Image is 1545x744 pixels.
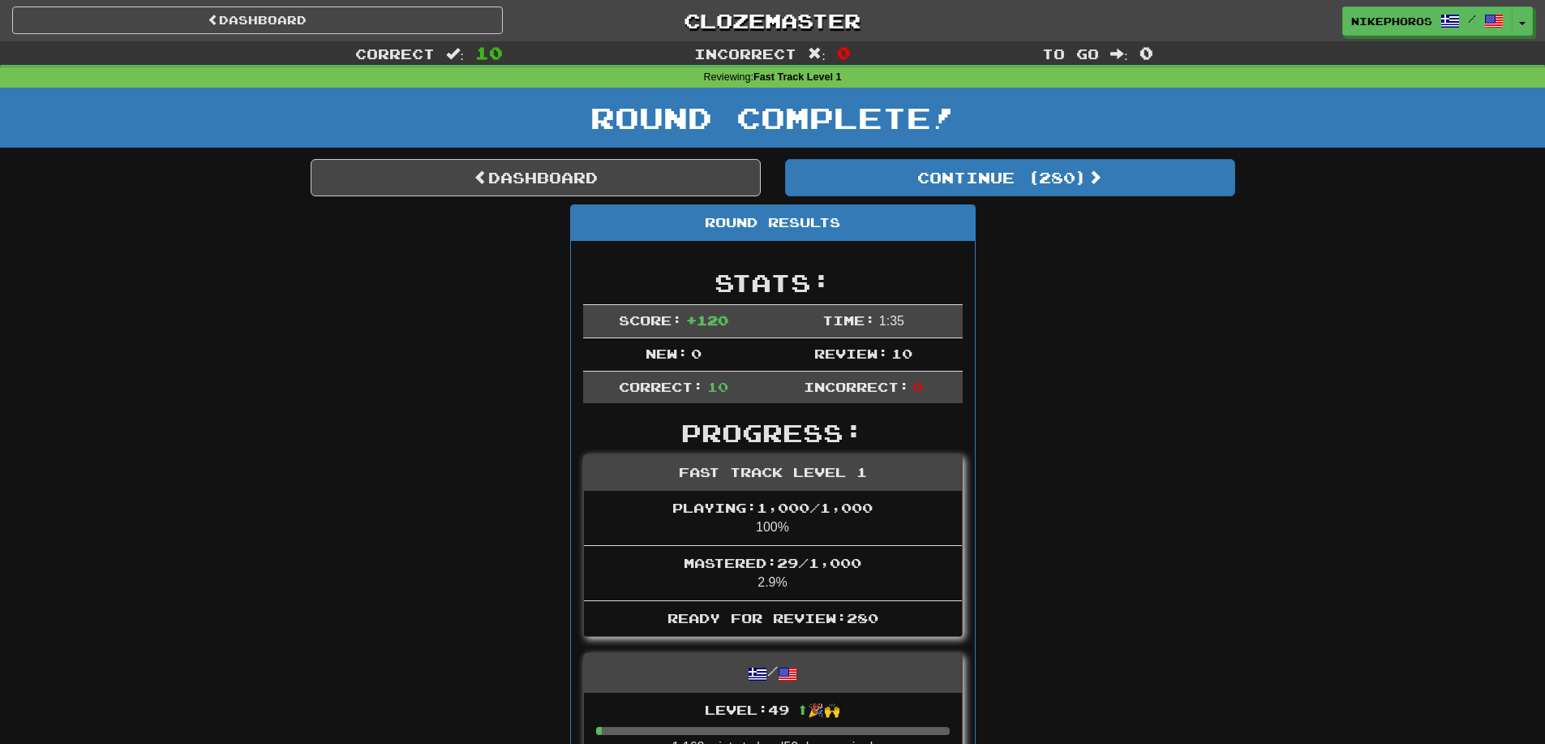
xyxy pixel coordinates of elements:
span: 0 [912,379,923,394]
span: Level: 49 [705,702,840,717]
span: : [808,47,826,61]
span: Time: [822,312,875,328]
strong: Fast Track Level 1 [753,71,842,83]
span: + 120 [686,312,728,328]
span: Correct [355,45,435,62]
span: : [1110,47,1128,61]
li: 100% [584,491,962,546]
span: 1 : 35 [879,314,904,328]
span: Correct: [619,379,703,394]
span: Incorrect [694,45,796,62]
span: Playing: 1,000 / 1,000 [672,500,873,515]
span: Nikephoros [1351,14,1432,28]
span: Score: [619,312,682,328]
button: Continue (280) [785,159,1235,196]
span: To go [1042,45,1099,62]
span: / [1468,13,1476,24]
span: Ready for Review: 280 [667,610,878,626]
a: Dashboard [311,159,761,196]
h2: Stats: [583,269,963,296]
span: 10 [475,43,503,62]
div: Fast Track Level 1 [584,455,962,491]
span: 10 [891,346,912,361]
div: / [584,654,962,692]
h1: Round Complete! [6,101,1539,134]
span: 0 [691,346,702,361]
a: Clozemaster [527,6,1018,35]
span: : [446,47,464,61]
span: Incorrect: [804,379,909,394]
span: New: [646,346,688,361]
span: Review: [814,346,888,361]
span: 0 [1139,43,1153,62]
span: Mastered: 29 / 1,000 [684,555,861,570]
span: 0 [837,43,851,62]
h2: Progress: [583,419,963,446]
span: 10 [707,379,728,394]
li: 2.9% [584,545,962,601]
a: Nikephoros / [1342,6,1513,36]
span: ⬆🎉🙌 [789,702,840,717]
div: Round Results [571,205,975,241]
a: Dashboard [12,6,503,34]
